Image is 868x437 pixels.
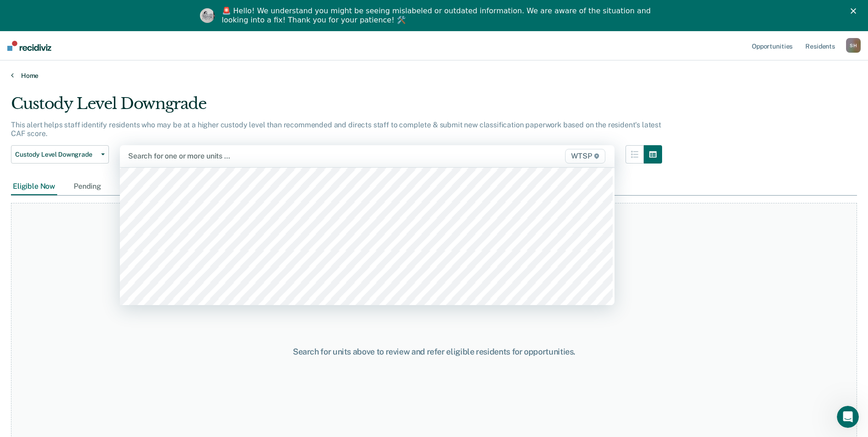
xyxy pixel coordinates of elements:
a: Opportunities [750,31,794,60]
span: Custody Level Downgrade [15,151,97,158]
div: Marked Ineligible [118,178,180,195]
div: S H [846,38,861,53]
div: Eligible Now [11,178,57,195]
button: SH [846,38,861,53]
button: Custody Level Downgrade [11,145,109,164]
a: Home [11,71,857,80]
p: This alert helps staff identify residents who may be at a higher custody level than recommended a... [11,120,661,138]
div: Search for units above to review and refer eligible residents for opportunities. [223,347,646,357]
div: Pending [72,178,103,195]
div: Custody Level Downgrade [11,94,662,120]
div: 🚨 Hello! We understand you might be seeing mislabeled or outdated information. We are aware of th... [222,6,654,25]
iframe: Intercom live chat [837,406,859,428]
img: Recidiviz [7,41,51,51]
div: Close [851,8,860,14]
span: WTSP [565,149,605,164]
a: Residents [803,31,837,60]
img: Profile image for Kim [200,8,215,23]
